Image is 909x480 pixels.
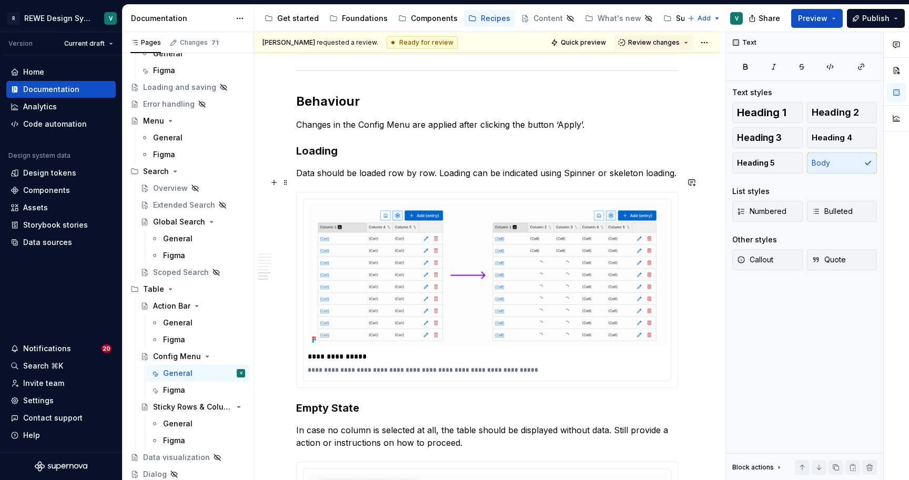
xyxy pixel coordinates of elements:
span: 20 [102,344,112,353]
a: Figma [146,382,249,399]
button: Search ⌘K [6,358,116,374]
a: Error handling [126,96,249,113]
div: General [163,418,193,429]
a: Loading and saving [126,79,249,96]
p: Changes in the Config Menu are applied after clicking the button ‘Apply’. [296,118,678,131]
a: Design tokens [6,165,116,181]
div: Design system data [8,151,70,160]
div: Figma [163,435,185,446]
a: Overview [136,180,249,197]
a: Home [6,64,116,80]
button: Quote [807,249,877,270]
h3: Empty State [296,401,678,415]
div: What's new [598,13,641,24]
div: Error handling [143,99,195,109]
a: Data sources [6,234,116,251]
div: Home [23,67,44,77]
div: Version [8,39,33,48]
span: Heading 2 [812,107,859,118]
div: Global Search [153,217,205,227]
a: Menu [126,113,249,129]
div: Scoped Search [153,267,209,278]
div: Changes [180,38,220,47]
div: Search [143,166,169,177]
button: Contact support [6,410,116,426]
button: Numbered [732,201,803,222]
span: Heading 4 [812,132,852,143]
div: General [163,318,193,328]
div: Search [126,163,249,180]
button: RREWE Design SystemV [2,7,120,29]
a: Figma [136,146,249,163]
span: Review changes [628,38,680,47]
span: Bulleted [812,206,853,217]
div: Text styles [732,87,772,98]
span: Add [698,14,711,23]
a: General [136,45,249,62]
div: Help [23,430,40,441]
div: V [735,14,739,23]
div: Table [143,284,164,294]
button: Help [6,427,116,444]
div: Ready for review [387,36,458,49]
div: R [7,12,20,25]
a: Scoped Search [136,264,249,281]
div: Figma [153,65,175,76]
a: Figma [146,247,249,264]
div: Settings [23,395,54,406]
span: Quote [812,254,846,265]
button: Review changes [615,35,693,50]
a: Invite team [6,375,116,392]
button: Heading 1 [732,102,803,123]
button: Quick preview [548,35,611,50]
div: Sticky Rows & Columns [153,402,233,412]
div: Support [676,13,705,24]
div: Analytics [23,101,57,112]
p: In case no column is selected at all, the table should be displayed without data. Still provide a... [296,424,678,449]
div: Figma [163,334,185,345]
button: Add [684,11,724,26]
a: Figma [146,331,249,348]
div: Data visualization [143,452,210,463]
span: Numbered [737,206,786,217]
div: Dialog [143,469,167,479]
a: Code automation [6,116,116,132]
a: Figma [146,432,249,449]
a: General [146,314,249,331]
div: Data sources [23,237,72,248]
div: General [153,48,183,59]
h2: Behaviour [296,93,678,110]
span: [PERSON_NAME] [262,38,315,46]
span: Callout [737,254,773,265]
div: Figma [153,149,175,160]
span: 71 [210,38,220,47]
a: Foundations [325,10,392,27]
div: Recipes [481,13,510,24]
a: Recipes [464,10,514,27]
span: Heading 1 [737,107,786,118]
p: Data should be loaded row by row. Loading can be indicated using Spinner or skeleton loading. [296,167,678,179]
a: Figma [136,62,249,79]
div: Assets [23,202,48,213]
button: Callout [732,249,803,270]
a: Components [6,182,116,199]
a: Sticky Rows & Columns [136,399,249,415]
span: Heading 3 [737,132,782,143]
div: Config Menu [153,351,201,362]
a: Action Bar [136,298,249,314]
span: Heading 5 [737,158,775,168]
a: General [136,129,249,146]
span: Publish [862,13,890,24]
span: Quick preview [561,38,606,47]
a: General [146,415,249,432]
div: List styles [732,186,770,197]
div: General [153,132,183,143]
div: Action Bar [153,301,190,311]
div: Menu [143,116,164,126]
span: Share [759,13,780,24]
button: Heading 4 [807,127,877,148]
div: Block actions [732,460,783,475]
a: Extended Search [136,197,249,213]
div: Components [411,13,458,24]
div: V [109,14,113,23]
